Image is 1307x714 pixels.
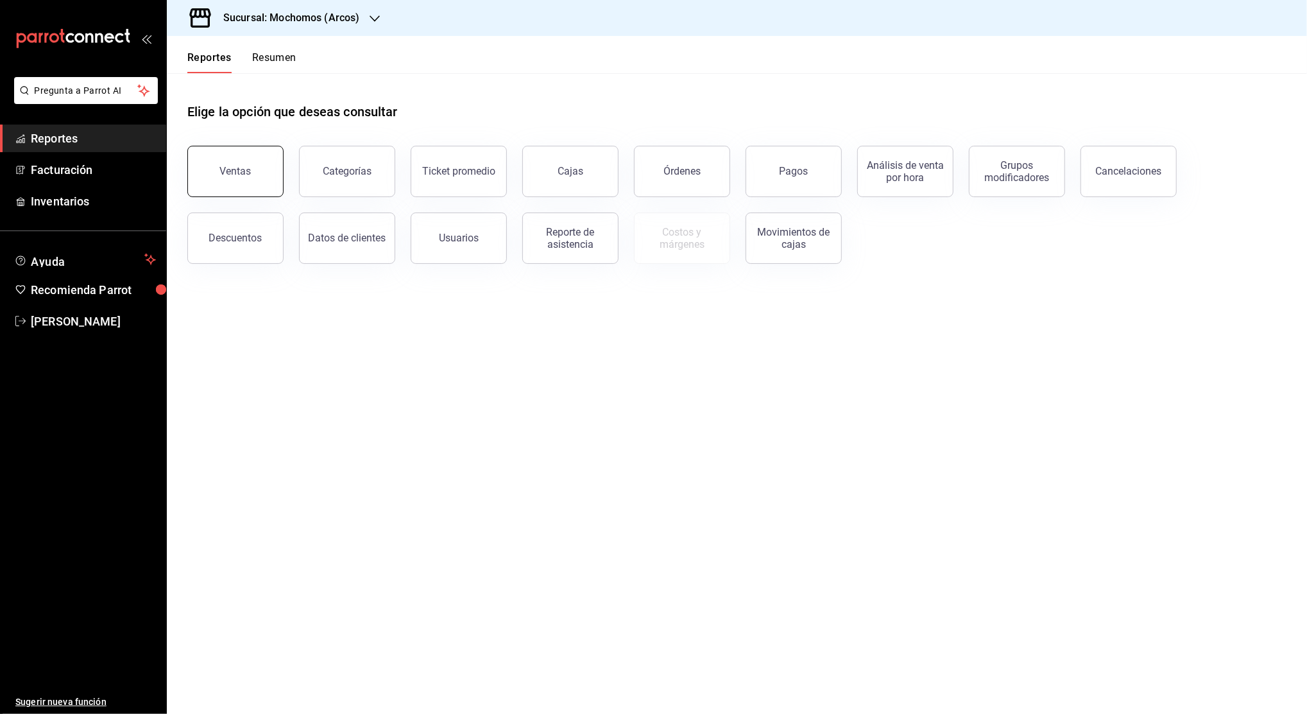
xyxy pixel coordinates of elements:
[558,164,584,179] div: Cajas
[9,93,158,107] a: Pregunta a Parrot AI
[220,165,252,177] div: Ventas
[866,159,945,184] div: Análisis de venta por hora
[746,213,842,264] button: Movimientos de cajas
[187,51,232,73] button: Reportes
[746,146,842,197] button: Pagos
[522,213,619,264] button: Reporte de asistencia
[187,102,398,121] h1: Elige la opción que deseas consultar
[422,165,495,177] div: Ticket promedio
[15,695,156,709] span: Sugerir nueva función
[213,10,359,26] h3: Sucursal: Mochomos (Arcos)
[969,146,1065,197] button: Grupos modificadores
[634,213,730,264] button: Contrata inventarios para ver este reporte
[411,146,507,197] button: Ticket promedio
[31,281,156,299] span: Recomienda Parrot
[1096,165,1162,177] div: Cancelaciones
[31,252,139,267] span: Ayuda
[857,146,953,197] button: Análisis de venta por hora
[299,213,395,264] button: Datos de clientes
[663,165,701,177] div: Órdenes
[31,161,156,178] span: Facturación
[531,226,610,250] div: Reporte de asistencia
[187,146,284,197] button: Ventas
[323,165,372,177] div: Categorías
[14,77,158,104] button: Pregunta a Parrot AI
[642,226,722,250] div: Costos y márgenes
[209,232,262,244] div: Descuentos
[309,232,386,244] div: Datos de clientes
[31,313,156,330] span: [PERSON_NAME]
[780,165,808,177] div: Pagos
[1081,146,1177,197] button: Cancelaciones
[31,130,156,147] span: Reportes
[35,84,138,98] span: Pregunta a Parrot AI
[299,146,395,197] button: Categorías
[977,159,1057,184] div: Grupos modificadores
[252,51,296,73] button: Resumen
[522,146,619,197] a: Cajas
[634,146,730,197] button: Órdenes
[754,226,833,250] div: Movimientos de cajas
[439,232,479,244] div: Usuarios
[411,213,507,264] button: Usuarios
[141,33,151,44] button: open_drawer_menu
[187,213,284,264] button: Descuentos
[31,193,156,210] span: Inventarios
[187,51,296,73] div: navigation tabs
